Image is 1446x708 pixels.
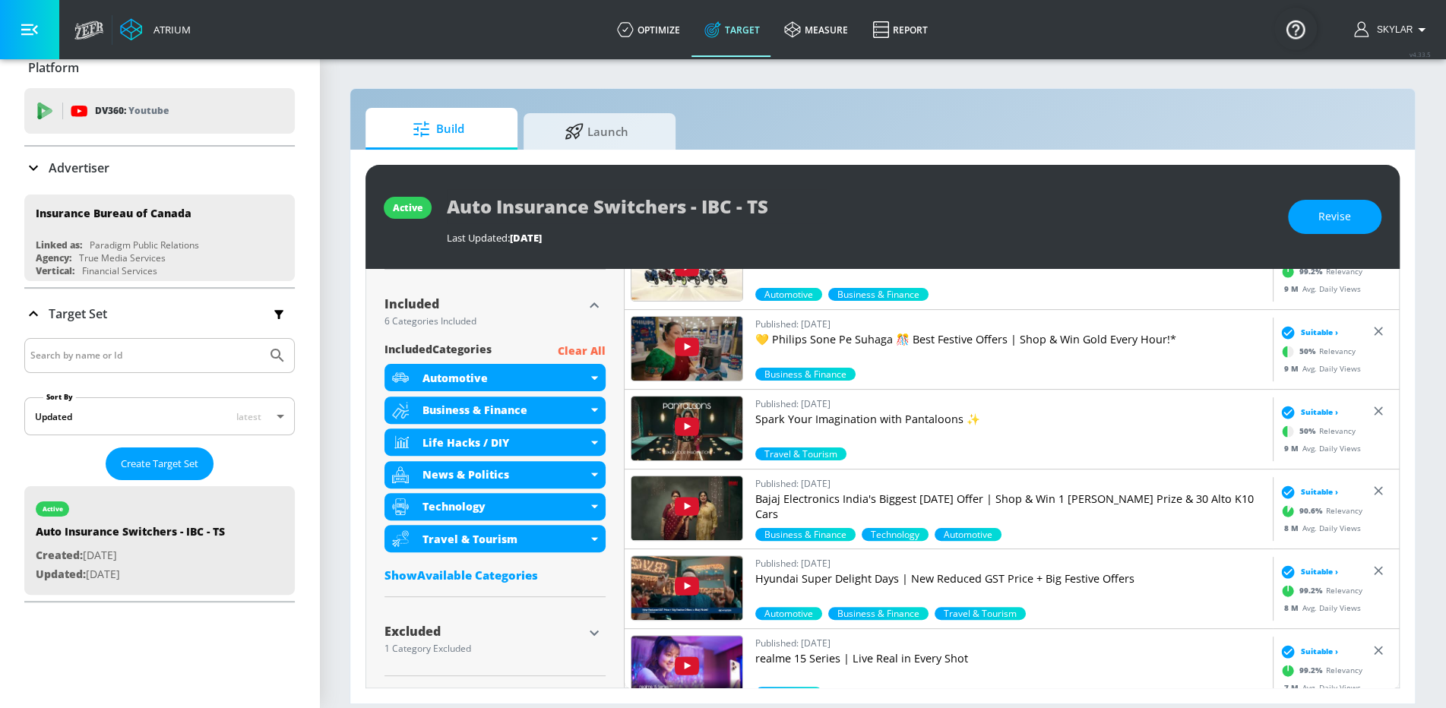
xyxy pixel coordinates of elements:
[1276,283,1360,294] div: Avg. Daily Views
[49,305,107,322] p: Target Set
[1410,50,1431,58] span: v 4.33.5
[1276,681,1360,693] div: Avg. Daily Views
[755,607,822,620] div: 99.2%
[35,410,72,423] div: Updated
[631,237,742,301] img: HxQjDOKfkXM
[147,23,191,36] div: Atrium
[755,288,822,301] span: Automotive
[236,410,261,423] span: latest
[755,555,1267,571] p: Published: [DATE]
[384,493,606,520] div: Technology
[36,264,74,277] div: Vertical:
[631,317,742,381] img: A3u5u8e77u4
[935,528,1001,541] div: 30.5%
[384,525,606,552] div: Travel & Tourism
[755,555,1267,607] a: Published: [DATE]Hyundai Super Delight Days | New Reduced GST Price + Big Festive Offers
[422,371,587,385] div: Automotive
[43,392,76,402] label: Sort By
[755,368,856,381] span: Business & Finance
[24,194,295,281] div: Insurance Bureau of CanadaLinked as:Paradigm Public RelationsAgency:True Media ServicesVertical:F...
[384,364,606,391] div: Automotive
[1276,643,1337,659] div: Suitable ›
[381,111,496,147] span: Build
[828,607,929,620] span: Business & Finance
[106,447,214,480] button: Create Target Set
[1371,24,1413,35] span: login as: skylar.britton@zefr.com
[755,687,822,700] span: Technology
[384,625,583,637] div: Excluded
[1300,566,1337,577] span: Suitable ›
[1318,207,1351,226] span: Revise
[755,368,856,381] div: 50.0%
[755,687,822,700] div: 99.2%
[755,571,1267,586] p: Hyundai Super Delight Days | New Reduced GST Price + Big Festive Offers
[1300,406,1337,418] span: Suitable ›
[120,18,191,41] a: Atrium
[384,317,583,326] div: 6 Categories Included
[1283,522,1302,533] span: 8 M
[36,567,86,581] span: Updated:
[95,103,169,119] p: DV360:
[1300,646,1337,657] span: Suitable ›
[558,342,606,361] p: Clear All
[828,288,929,301] div: 50.0%
[82,264,157,277] div: Financial Services
[36,239,82,251] div: Linked as:
[422,499,587,514] div: Technology
[393,201,422,214] div: active
[860,2,940,57] a: Report
[36,251,71,264] div: Agency:
[90,239,199,251] div: Paradigm Public Relations
[1283,362,1302,373] span: 9 M
[1276,499,1362,522] div: Relevancy
[1276,419,1355,442] div: Relevancy
[1299,425,1318,437] span: 50 %
[24,486,295,595] div: activeAuto Insurance Switchers - IBC - TSCreated:[DATE]Updated:[DATE]
[1276,324,1337,340] div: Suitable ›
[1276,260,1362,283] div: Relevancy
[1300,486,1337,498] span: Suitable ›
[1299,346,1318,357] span: 50 %
[24,88,295,134] div: DV360: Youtube
[128,103,169,119] p: Youtube
[755,447,846,460] div: 50.0%
[631,397,742,460] img: MwkROsTfiLE
[384,461,606,488] div: News & Politics
[1276,564,1337,579] div: Suitable ›
[384,428,606,456] div: Life Hacks / DIY
[49,160,109,176] p: Advertiser
[1288,200,1381,234] button: Revise
[384,298,583,310] div: Included
[1276,602,1360,613] div: Avg. Daily Views
[828,288,929,301] span: Business & Finance
[692,2,772,57] a: Target
[1283,442,1302,453] span: 9 M
[1276,659,1362,681] div: Relevancy
[755,528,856,541] span: Business & Finance
[935,607,1026,620] div: 70.3%
[1299,585,1325,596] span: 99.2 %
[422,435,587,450] div: Life Hacks / DIY
[1276,579,1362,602] div: Relevancy
[1299,266,1325,277] span: 99.2 %
[631,476,742,540] img: gYp5dU_ZLbE
[1274,8,1317,50] button: Open Resource Center
[43,505,63,513] div: active
[422,403,587,417] div: Business & Finance
[755,476,1267,491] p: Published: [DATE]
[384,342,492,361] span: included Categories
[422,467,587,482] div: News & Politics
[1299,505,1325,517] span: 90.6 %
[631,636,742,700] img: 0vRcNYF2XtI
[755,332,1267,347] p: 💛 Philips Sone Pe Suhaga 🎊 Best Festive Offers | Shop & Win Gold Every Hour!*
[755,528,856,541] div: 90.6%
[510,231,542,245] span: [DATE]
[24,480,295,601] nav: list of Target Set
[24,289,295,339] div: Target Set
[605,2,692,57] a: optimize
[755,651,1267,666] p: realme 15 Series | Live Real in Every Shot
[30,346,261,365] input: Search by name or Id
[1299,665,1325,676] span: 99.2 %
